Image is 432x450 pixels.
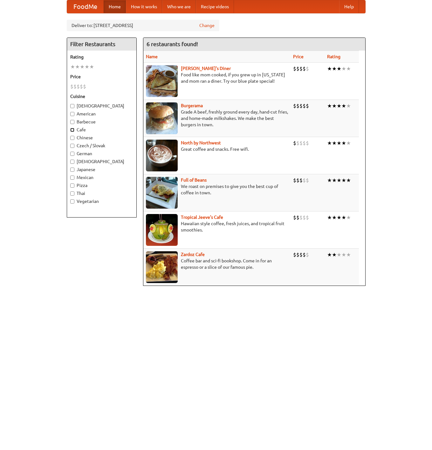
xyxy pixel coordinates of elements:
[296,102,299,109] li: $
[70,127,133,133] label: Cafe
[293,177,296,184] li: $
[199,22,215,29] a: Change
[337,251,341,258] li: ★
[146,214,178,246] img: jeeves.jpg
[306,251,309,258] li: $
[303,251,306,258] li: $
[80,83,83,90] li: $
[73,83,77,90] li: $
[299,251,303,258] li: $
[146,220,288,233] p: Hawaiian style coffee, fresh juices, and tropical fruit smoothies.
[70,198,133,204] label: Vegetarian
[146,258,288,270] p: Coffee bar and sci-fi bookshop. Come in for an espresso or a slice of our famous pie.
[293,102,296,109] li: $
[70,83,73,90] li: $
[303,102,306,109] li: $
[146,183,288,196] p: We roast on premises to give you the best cup of coffee in town.
[306,140,309,147] li: $
[332,102,337,109] li: ★
[70,128,74,132] input: Cafe
[341,214,346,221] li: ★
[332,177,337,184] li: ★
[332,251,337,258] li: ★
[67,38,136,51] h4: Filter Restaurants
[70,54,133,60] h5: Rating
[70,142,133,149] label: Czech / Slovak
[299,214,303,221] li: $
[70,158,133,165] label: [DEMOGRAPHIC_DATA]
[293,54,304,59] a: Price
[181,177,207,183] a: Full of Beans
[181,215,223,220] a: Tropical Jeeve's Cafe
[126,0,162,13] a: How it works
[181,140,221,145] b: North by Northwest
[346,65,351,72] li: ★
[299,140,303,147] li: $
[70,150,133,157] label: German
[332,140,337,147] li: ★
[85,63,89,70] li: ★
[89,63,94,70] li: ★
[346,140,351,147] li: ★
[181,103,203,108] a: Burgerama
[296,177,299,184] li: $
[327,65,332,72] li: ★
[70,176,74,180] input: Mexican
[299,177,303,184] li: $
[70,191,74,196] input: Thai
[346,177,351,184] li: ★
[70,190,133,197] label: Thai
[293,251,296,258] li: $
[70,168,74,172] input: Japanese
[346,214,351,221] li: ★
[70,182,133,189] label: Pizza
[70,73,133,80] h5: Price
[146,146,288,152] p: Great coffee and snacks. Free wifi.
[83,83,86,90] li: $
[70,103,133,109] label: [DEMOGRAPHIC_DATA]
[303,140,306,147] li: $
[337,214,341,221] li: ★
[146,54,158,59] a: Name
[70,183,74,188] input: Pizza
[293,65,296,72] li: $
[70,111,133,117] label: American
[341,65,346,72] li: ★
[70,120,74,124] input: Barbecue
[299,102,303,109] li: $
[306,65,309,72] li: $
[70,144,74,148] input: Czech / Slovak
[77,83,80,90] li: $
[70,104,74,108] input: [DEMOGRAPHIC_DATA]
[332,214,337,221] li: ★
[70,119,133,125] label: Barbecue
[67,20,219,31] div: Deliver to: [STREET_ADDRESS]
[293,140,296,147] li: $
[162,0,196,13] a: Who we are
[146,72,288,84] p: Food like mom cooked, if you grew up in [US_STATE] and mom ran a diner. Try our blue plate special!
[146,109,288,128] p: Grade A beef, freshly ground every day, hand-cut fries, and home-made milkshakes. We make the bes...
[337,140,341,147] li: ★
[341,140,346,147] li: ★
[337,102,341,109] li: ★
[303,214,306,221] li: $
[327,54,340,59] a: Rating
[70,93,133,100] h5: Cuisine
[196,0,234,13] a: Recipe videos
[341,177,346,184] li: ★
[327,251,332,258] li: ★
[146,251,178,283] img: zardoz.jpg
[67,0,104,13] a: FoodMe
[80,63,85,70] li: ★
[296,140,299,147] li: $
[70,112,74,116] input: American
[337,65,341,72] li: ★
[146,140,178,171] img: north.jpg
[306,102,309,109] li: $
[296,251,299,258] li: $
[181,66,231,71] a: [PERSON_NAME]'s Diner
